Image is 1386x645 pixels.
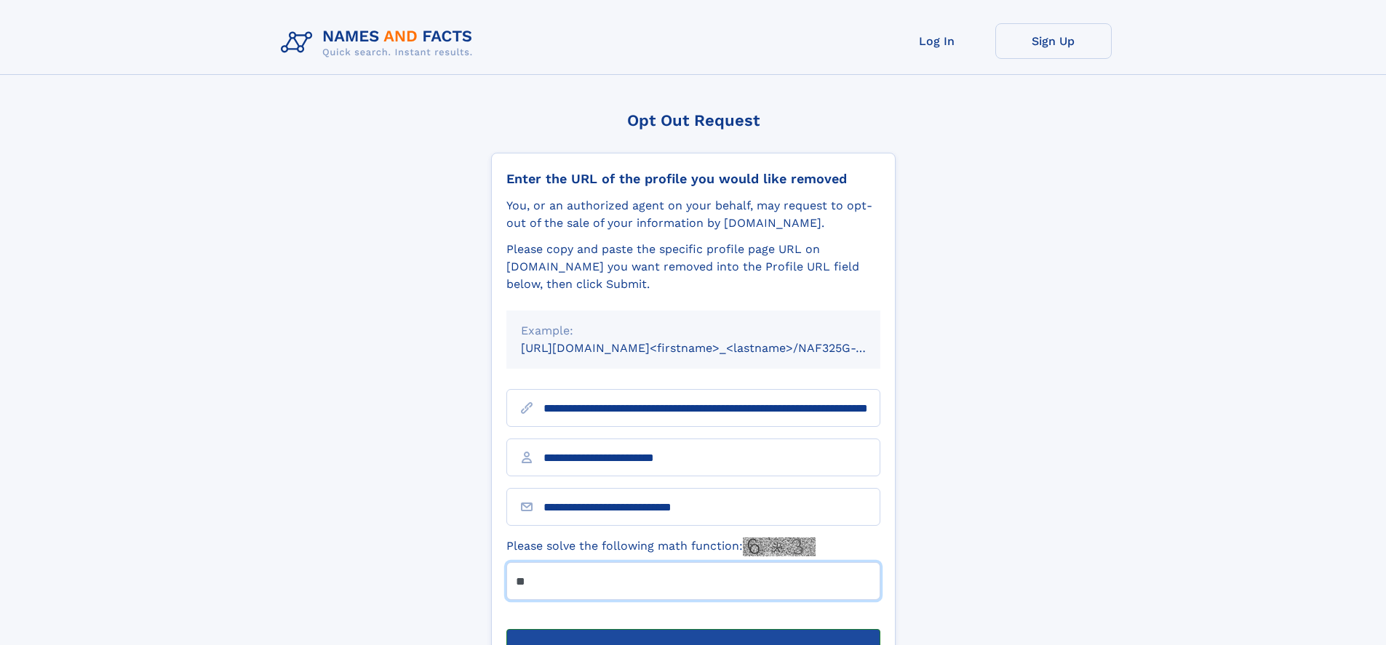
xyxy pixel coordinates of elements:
a: Log In [879,23,995,59]
label: Please solve the following math function: [506,537,816,556]
img: Logo Names and Facts [275,23,485,63]
div: Example: [521,322,866,340]
a: Sign Up [995,23,1112,59]
div: Please copy and paste the specific profile page URL on [DOMAIN_NAME] you want removed into the Pr... [506,241,880,293]
div: Enter the URL of the profile you would like removed [506,171,880,187]
small: [URL][DOMAIN_NAME]<firstname>_<lastname>/NAF325G-xxxxxxxx [521,341,908,355]
div: You, or an authorized agent on your behalf, may request to opt-out of the sale of your informatio... [506,197,880,232]
div: Opt Out Request [491,111,896,129]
